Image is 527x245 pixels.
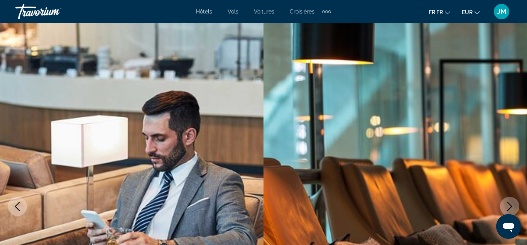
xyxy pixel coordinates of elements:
a: Vols [228,8,238,15]
a: Travorium [15,2,93,22]
a: Croisières [290,8,314,15]
button: Changer de langue [429,7,450,18]
iframe: Bouton de lancement de la fenêtre de messagerie [496,214,521,239]
button: Menu utilisateur [492,3,512,20]
button: Image précédente [8,197,27,216]
a: Voitures [254,8,274,15]
button: Articles de navigation supplémentaires [322,5,331,18]
a: Hôtels [196,8,212,15]
button: Image suivante [500,197,519,216]
span: EUR [462,9,473,15]
span: fr fr [429,9,443,15]
span: JM [497,8,507,15]
button: Changement de monnaie [462,7,480,18]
